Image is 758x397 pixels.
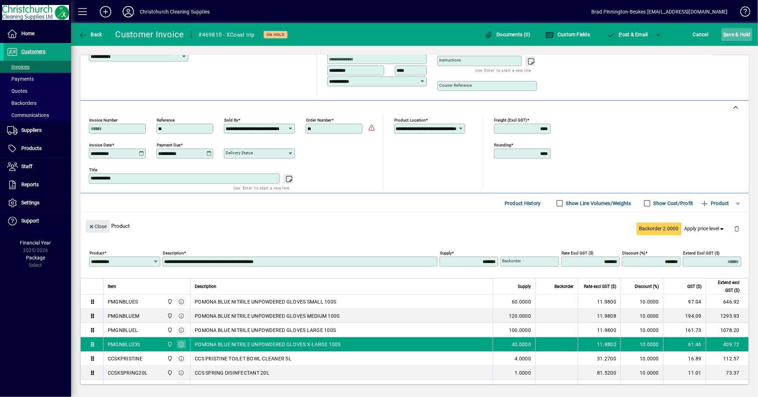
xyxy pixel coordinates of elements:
[515,355,531,362] span: 4.0000
[195,327,336,334] span: POMONA BLUE NITRILE UNPOWDERED GLOVES LARGE 100S
[544,28,592,41] button: Custom Fields
[706,380,748,394] td: 67.10
[26,255,45,261] span: Package
[710,279,740,294] span: Extend excl GST ($)
[683,251,720,256] mat-label: Extend excl GST ($)
[195,283,216,290] span: Description
[21,163,32,169] span: Staff
[512,341,531,348] span: 40.0000
[565,200,631,207] label: Show Line Volumes/Weights
[582,327,616,334] div: 11.9800
[706,295,748,309] td: 646.92
[21,31,34,36] span: Home
[502,197,544,210] button: Product History
[723,32,726,37] span: S
[505,198,541,209] span: Product History
[509,327,531,334] span: 100.0000
[663,366,706,380] td: 11.01
[163,251,184,256] mat-label: Description
[165,340,173,348] span: Christchurch Cleaning Supplies Ltd
[21,200,39,205] span: Settings
[509,312,531,320] span: 120.0000
[89,167,97,172] mat-label: Title
[554,283,574,290] span: Backorder
[157,118,175,123] mat-label: Reference
[108,355,143,362] div: CCSKPRISTINE
[636,222,682,235] button: Backorder 2.0000
[706,323,748,337] td: 1078.20
[682,222,729,235] button: Apply price level
[440,251,452,256] mat-label: Supply
[4,140,71,157] a: Products
[195,312,339,320] span: POMONA BLUE NITRILE UNPOWDERED GLOVES MEDIUM 100S
[582,312,616,320] div: 11.9808
[545,32,590,37] span: Custom Fields
[4,176,71,194] a: Reports
[4,212,71,230] a: Support
[663,323,706,337] td: 161.73
[165,312,173,320] span: Christchurch Cleaning Supplies Ltd
[723,29,751,40] span: ave & Hold
[165,383,173,391] span: Christchurch Cleaning Supplies Ltd
[108,327,138,334] div: PMGNBLUEL
[4,25,71,43] a: Home
[21,127,42,133] span: Suppliers
[483,28,532,41] button: Documents (0)
[7,112,49,118] span: Communications
[71,28,110,41] app-page-header-button: Back
[306,118,332,123] mat-label: Order number
[620,352,663,366] td: 10.0000
[639,225,679,232] span: Backorder 2.0000
[582,383,616,391] div: 10.6500
[620,295,663,309] td: 10.0000
[663,380,706,394] td: 10.07
[582,369,616,376] div: 81.5200
[4,158,71,176] a: Staff
[515,383,531,391] span: 7.0000
[88,221,107,232] span: Close
[233,184,289,192] mat-hint: Use 'Enter' to start a new line
[267,32,285,37] span: On hold
[591,6,728,17] div: Brad Pinnington-Beukes [EMAIL_ADDRESS][DOMAIN_NAME]
[706,337,748,352] td: 409.72
[165,326,173,334] span: Christchurch Cleaning Supplies Ltd
[7,64,29,70] span: Invoices
[108,312,139,320] div: PMGNBLUEM
[620,366,663,380] td: 10.0000
[21,182,39,187] span: Reports
[21,145,42,151] span: Products
[108,283,116,290] span: Item
[622,251,645,256] mat-label: Discount (%)
[157,143,181,147] mat-label: Payment due
[195,298,336,305] span: POMONA BLUE NITRILE UNPOWDERED GLOVES SMALL 100S
[502,258,521,263] mat-label: Backorder
[108,341,141,348] div: PMGNBLUEXL
[165,369,173,377] span: Christchurch Cleaning Supplies Ltd
[20,240,51,246] span: Financial Year
[195,383,370,391] span: DIVERCLEANSE HOSPITAL GRADE DISINFECTANT 750ML [DG-C8] (MPI C32)
[7,76,34,82] span: Payments
[652,200,693,207] label: Show Cost/Profit
[693,29,709,40] span: Cancel
[635,283,659,290] span: Discount (%)
[140,6,210,17] div: Christchurch Cleaning Supplies
[603,28,651,41] button: Post & Email
[165,355,173,363] span: Christchurch Cleaning Supplies Ltd
[706,309,748,323] td: 1293.93
[80,213,749,239] div: Product
[84,223,112,229] app-page-header-button: Close
[484,32,531,37] span: Documents (0)
[721,28,752,41] button: Save & Hold
[518,283,531,290] span: Supply
[494,143,511,147] mat-label: Rounding
[512,298,531,305] span: 60.0000
[582,341,616,348] div: 11.9800
[115,29,184,40] div: Customer Invoice
[89,143,112,147] mat-label: Invoice date
[4,122,71,139] a: Suppliers
[195,341,341,348] span: POMONA BLUE NITRILE UNPOWDERED GLOVES X-LARGE 100S
[90,251,104,256] mat-label: Product
[4,194,71,212] a: Settings
[728,225,745,232] app-page-header-button: Delete
[684,225,726,232] span: Apply price level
